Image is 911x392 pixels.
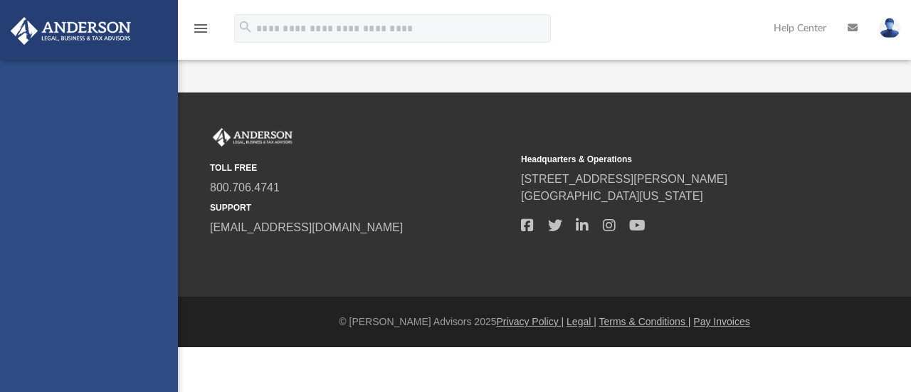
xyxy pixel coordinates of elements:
small: Headquarters & Operations [521,153,822,166]
a: [EMAIL_ADDRESS][DOMAIN_NAME] [210,221,403,233]
img: Anderson Advisors Platinum Portal [6,17,135,45]
a: Legal | [567,316,596,327]
img: User Pic [879,18,900,38]
small: TOLL FREE [210,161,511,174]
i: search [238,19,253,35]
a: menu [192,27,209,37]
i: menu [192,20,209,37]
small: SUPPORT [210,201,511,214]
img: Anderson Advisors Platinum Portal [210,128,295,147]
a: Privacy Policy | [497,316,564,327]
a: Terms & Conditions | [599,316,691,327]
a: 800.706.4741 [210,181,280,194]
div: © [PERSON_NAME] Advisors 2025 [178,314,911,329]
a: [STREET_ADDRESS][PERSON_NAME] [521,173,727,185]
a: Pay Invoices [693,316,749,327]
a: [GEOGRAPHIC_DATA][US_STATE] [521,190,703,202]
